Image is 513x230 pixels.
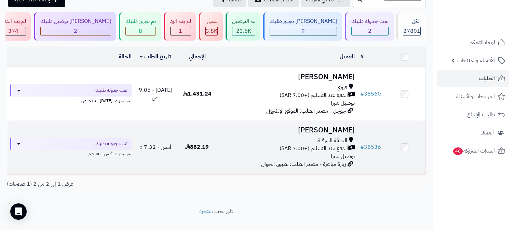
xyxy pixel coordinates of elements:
a: تم تجهيز طلبك 8 [118,12,162,41]
span: # [360,90,364,98]
span: طلبات الإرجاع [467,110,495,119]
div: اخر تحديث: [DATE] - 9:13 ص [10,97,132,104]
a: المراجعات والأسئلة [437,88,509,105]
span: الدفع عند التسليم (+7.00 SAR) [280,145,348,153]
a: #38560 [360,90,381,98]
a: لوحة التحكم [437,34,509,51]
a: ملغي 3.8K [198,12,224,41]
span: توصيل شبرا [331,152,355,160]
span: # [360,143,364,151]
div: الكل [403,17,421,25]
div: تم تجهيز طلبك [125,17,156,25]
div: [PERSON_NAME] توصيل طلبك [40,17,111,25]
div: 374 [1,27,26,35]
span: 2 [74,27,78,35]
span: 2 [368,27,372,35]
a: طلبات الإرجاع [437,106,509,123]
div: Open Intercom Messenger [10,203,27,220]
span: قروى [337,84,347,91]
span: المراجعات والأسئلة [456,92,495,101]
a: لم يتم الرد 1 [162,12,198,41]
a: تم التوصيل 23.6K [224,12,262,41]
span: 882.19 [185,143,209,151]
span: جوجل - مصدر الطلب: الموقع الإلكتروني [266,107,346,115]
span: تمت جدولة طلبك [95,87,127,94]
a: الحالة [119,53,132,61]
span: 3.8K [206,27,217,35]
div: 2 [352,27,388,35]
div: 9 [270,27,337,35]
div: اخر تحديث: أمس - 7:48 م [10,150,132,157]
span: 48 [453,147,463,155]
div: 8 [126,27,156,35]
div: تم التوصيل [232,17,255,25]
div: تمت جدولة طلبك [351,17,389,25]
span: 27801 [403,27,420,35]
a: # [360,53,364,61]
a: #38536 [360,143,381,151]
a: العملاء [437,125,509,141]
span: 1 [179,27,183,35]
span: أمس - 7:32 م [139,143,171,151]
span: الحلقة الشرقية [318,137,347,145]
div: ملغي [205,17,218,25]
a: تاريخ الطلب [140,53,171,61]
span: الطلبات [479,74,495,83]
img: logo-2.png [467,19,507,33]
div: 3842 [206,27,217,35]
div: 23562 [232,27,255,35]
h3: [PERSON_NAME] [221,126,355,134]
div: عرض 1 إلى 2 من 2 (1 صفحات) [2,180,216,188]
span: 374 [8,27,18,35]
a: السلات المتروكة48 [437,143,509,159]
a: الكل27801 [395,12,427,41]
span: 9 [302,27,305,35]
span: لوحة التحكم [470,38,495,47]
span: توصيل شبرا [331,99,355,107]
a: الإجمالي [189,53,206,61]
span: تمت جدولة طلبك [95,140,127,147]
span: الأقسام والمنتجات [457,56,495,65]
a: [PERSON_NAME] توصيل طلبك 2 [32,12,118,41]
span: الدفع عند التسليم (+7.00 SAR) [280,91,348,99]
h3: [PERSON_NAME] [221,73,355,81]
span: زيارة مباشرة - مصدر الطلب: تطبيق الجوال [261,160,346,168]
div: 2 [41,27,111,35]
a: متجرة [199,207,212,215]
div: 1 [171,27,191,35]
span: 1,431.24 [183,90,212,98]
div: لم يتم الرد [170,17,191,25]
a: الطلبات [437,70,509,87]
a: [PERSON_NAME] تجهيز طلبك 9 [262,12,343,41]
span: العملاء [481,128,494,138]
a: تمت جدولة طلبك 2 [343,12,395,41]
span: 8 [139,27,143,35]
span: 23.6K [236,27,251,35]
a: العميل [340,53,355,61]
div: [PERSON_NAME] تجهيز طلبك [270,17,337,25]
div: لم يتم الدفع [1,17,26,25]
span: [DATE] - 9:05 ص [139,86,172,102]
span: السلات المتروكة [453,146,495,156]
